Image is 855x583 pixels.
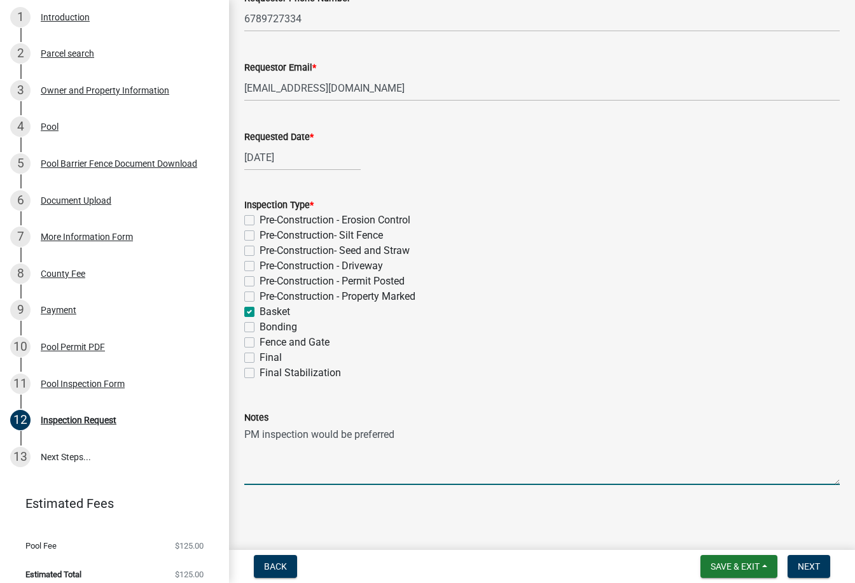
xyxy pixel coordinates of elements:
[244,64,316,73] label: Requestor Email
[41,86,169,95] div: Owner and Property Information
[41,49,94,58] div: Parcel search
[10,190,31,211] div: 6
[10,80,31,101] div: 3
[175,570,204,579] span: $125.00
[10,7,31,27] div: 1
[260,213,410,228] label: Pre-Construction - Erosion Control
[41,269,85,278] div: County Fee
[41,196,111,205] div: Document Upload
[41,306,76,314] div: Payment
[10,300,31,320] div: 9
[41,379,125,388] div: Pool Inspection Form
[244,133,314,142] label: Requested Date
[798,561,820,572] span: Next
[711,561,760,572] span: Save & Exit
[41,13,90,22] div: Introduction
[260,335,330,350] label: Fence and Gate
[175,542,204,550] span: $125.00
[260,258,383,274] label: Pre-Construction - Driveway
[260,228,383,243] label: Pre-Construction- Silt Fence
[260,365,341,381] label: Final Stabilization
[264,561,287,572] span: Back
[41,342,105,351] div: Pool Permit PDF
[10,374,31,394] div: 11
[260,304,290,320] label: Basket
[41,416,116,425] div: Inspection Request
[700,555,777,578] button: Save & Exit
[10,43,31,64] div: 2
[260,320,297,335] label: Bonding
[244,201,314,210] label: Inspection Type
[788,555,830,578] button: Next
[41,159,197,168] div: Pool Barrier Fence Document Download
[10,227,31,247] div: 7
[254,555,297,578] button: Back
[10,263,31,284] div: 8
[25,570,81,579] span: Estimated Total
[41,122,59,131] div: Pool
[10,116,31,137] div: 4
[41,232,133,241] div: More Information Form
[244,414,268,423] label: Notes
[10,410,31,430] div: 12
[260,350,282,365] label: Final
[260,243,410,258] label: Pre-Construction- Seed and Straw
[260,289,415,304] label: Pre-Construction - Property Marked
[10,491,209,516] a: Estimated Fees
[260,274,405,289] label: Pre-Construction - Permit Posted
[10,153,31,174] div: 5
[10,337,31,357] div: 10
[10,447,31,467] div: 13
[244,144,361,171] input: mm/dd/yyyy
[25,542,57,550] span: Pool Fee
